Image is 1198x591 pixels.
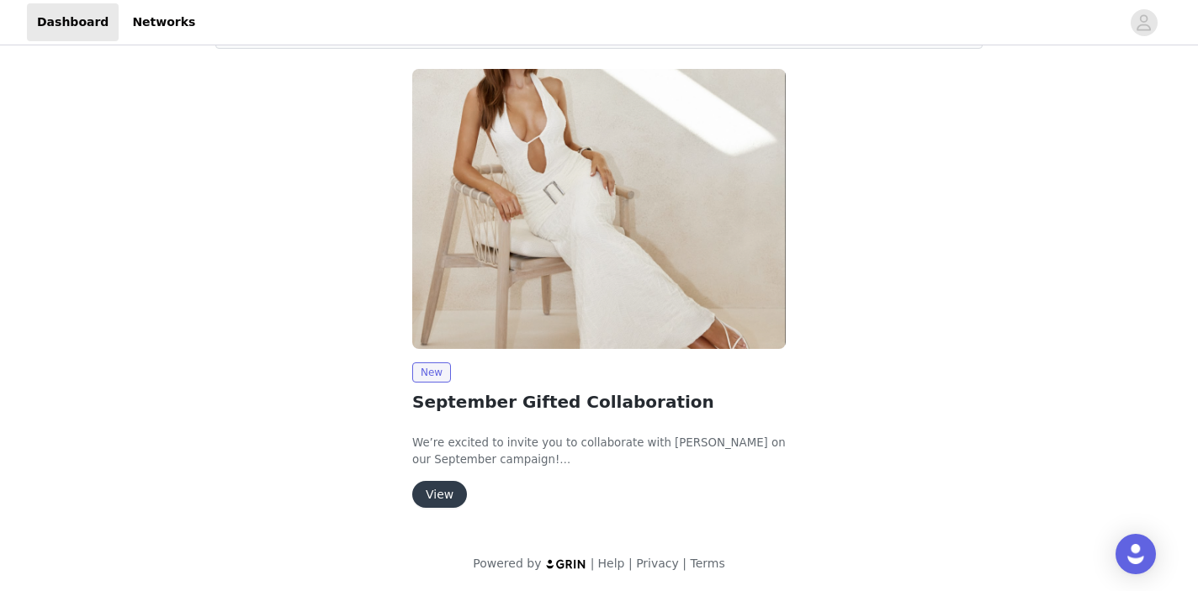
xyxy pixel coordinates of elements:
[1116,534,1156,574] div: Open Intercom Messenger
[412,362,451,383] span: New
[636,557,679,570] a: Privacy
[412,481,467,508] button: View
[1136,9,1152,36] div: avatar
[122,3,205,41] a: Networks
[628,557,633,570] span: |
[473,557,541,570] span: Powered by
[682,557,686,570] span: |
[690,557,724,570] a: Terms
[27,3,119,41] a: Dashboard
[412,389,786,414] h2: September Gifted Collaboration
[412,69,786,349] img: Peppermayo EU
[591,557,595,570] span: |
[412,488,467,501] a: View
[412,436,786,466] span: We’re excited to invite you to collaborate with [PERSON_NAME] on our September campaign!
[545,558,587,569] img: logo
[598,557,625,570] a: Help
